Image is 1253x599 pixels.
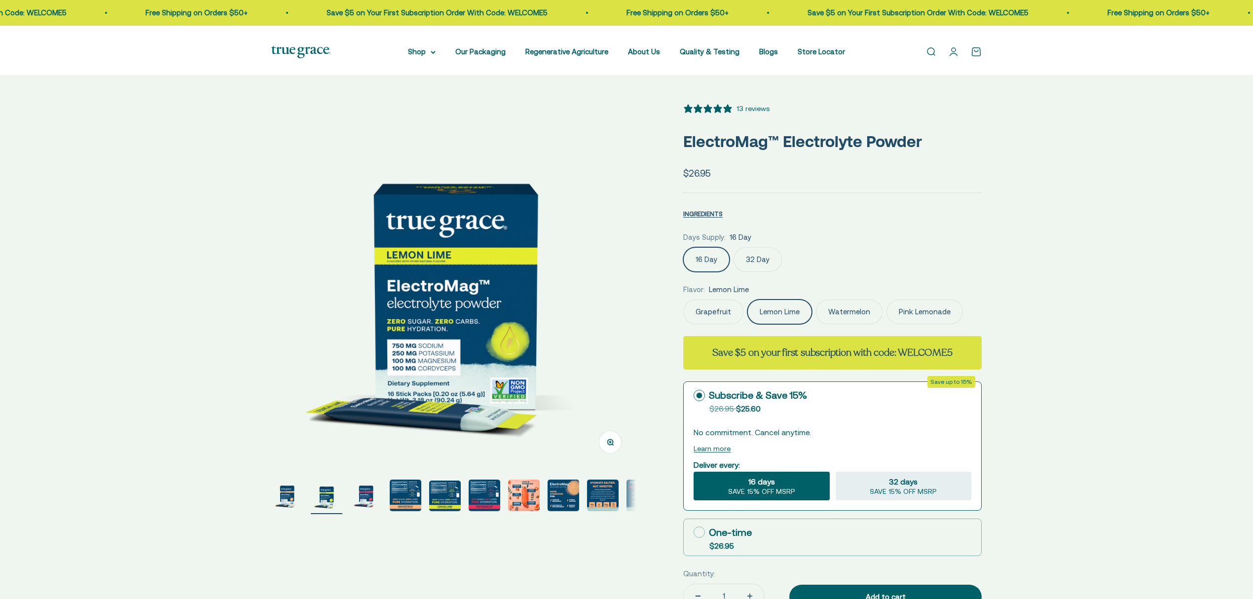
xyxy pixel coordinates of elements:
img: Magnesium for heart health and stress support* Chloride to support pH balance and oxygen flow* So... [508,480,540,511]
img: ElectroMag™ [469,480,500,511]
a: Regenerative Agriculture [525,47,608,56]
span: Lemon Lime [709,284,749,296]
a: Free Shipping on Orders $50+ [1069,8,1172,17]
img: 750 mg sodium for fluid balance and cellular communication.* 250 mg potassium supports blood pres... [390,480,421,511]
img: ElectroMag™ [311,480,342,511]
button: Go to item 3 [350,480,382,514]
a: Blogs [759,47,778,56]
button: Go to item 8 [548,480,579,514]
button: 5 stars, 13 ratings [683,103,770,114]
img: ElectroMag™ [273,103,637,468]
label: Quantity: [683,568,715,580]
button: Go to item 5 [429,481,461,514]
a: Free Shipping on Orders $50+ [589,8,691,17]
p: Save $5 on Your First Subscription Order With Code: WELCOME5 [770,7,991,19]
button: Go to item 10 [626,480,658,514]
img: ElectroMag™ [429,481,461,511]
img: ElectroMag™ [271,480,303,511]
span: 16 Day [730,231,751,243]
button: Go to item 9 [587,480,619,514]
legend: Flavor: [683,284,705,296]
p: Save $5 on Your First Subscription Order With Code: WELCOME5 [289,7,510,19]
div: 13 reviews [737,103,770,114]
button: Go to item 1 [271,480,303,514]
button: INGREDIENTS [683,208,723,220]
legend: Days Supply: [683,231,726,243]
button: Go to item 7 [508,480,540,514]
strong: Save $5 on your first subscription with code: WELCOME5 [712,346,952,359]
summary: Shop [408,46,436,58]
button: Go to item 2 [311,480,342,514]
a: Quality & Testing [680,47,739,56]
a: Store Locator [798,47,845,56]
img: Rapid Hydration For: - Exercise endurance* - Stress support* - Electrolyte replenishment* - Muscl... [548,480,579,511]
a: Our Packaging [455,47,506,56]
a: Free Shipping on Orders $50+ [108,8,210,17]
span: INGREDIENTS [683,210,723,218]
img: ElectroMag™ [350,480,382,511]
sale-price: $26.95 [683,166,711,181]
button: Go to item 6 [469,480,500,514]
img: Everyone needs true hydration. From your extreme athletes to you weekend warriors, ElectroMag giv... [587,480,619,511]
img: ElectroMag™ [626,480,658,511]
p: ElectroMag™ Electrolyte Powder [683,129,982,154]
button: Go to item 4 [390,480,421,514]
a: About Us [628,47,660,56]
